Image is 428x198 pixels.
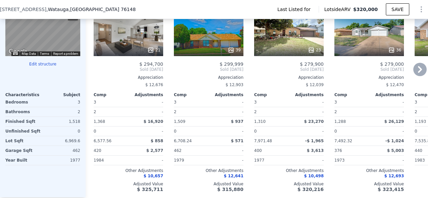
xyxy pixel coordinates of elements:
[254,148,262,153] span: 400
[174,148,182,153] span: 462
[290,107,324,117] div: -
[415,129,417,134] span: 0
[334,100,337,105] span: 3
[304,119,324,124] span: $ 23,270
[386,82,404,87] span: $ 12,470
[94,67,163,72] span: Sold [DATE]
[130,156,163,165] div: -
[254,139,272,143] span: 7,971.48
[254,119,265,124] span: 1,310
[386,3,409,15] button: SAVE
[174,67,243,72] span: Sold [DATE]
[254,92,289,97] div: Comp
[290,97,324,107] div: -
[254,181,324,187] div: Adjusted Value
[369,92,404,97] div: Adjustments
[370,97,404,107] div: -
[44,97,80,107] div: 3
[384,174,404,178] span: $ 12,693
[137,187,163,192] span: $ 325,711
[44,117,80,126] div: 1,518
[5,156,41,165] div: Year Built
[308,47,321,53] div: 23
[94,139,111,143] span: 6,577.56
[13,52,18,55] button: Keyboard shortcuts
[94,92,128,97] div: Comp
[174,75,243,80] div: Appreciation
[380,61,404,67] span: $ 279,000
[174,100,177,105] span: 3
[415,3,428,16] button: Show Options
[46,6,136,13] span: , Watauga
[290,156,324,165] div: -
[44,156,80,165] div: 1977
[415,119,426,124] span: 1,193
[334,92,369,97] div: Comp
[128,92,163,97] div: Adjustments
[22,51,36,56] button: Map Data
[254,67,324,72] span: Sold [DATE]
[304,174,324,178] span: $ 10,498
[334,129,337,134] span: 0
[130,127,163,136] div: -
[254,75,324,80] div: Appreciation
[5,117,41,126] div: Finished Sqft
[5,127,41,136] div: Unfinished Sqft
[174,92,209,97] div: Comp
[94,129,96,134] span: 0
[334,139,352,143] span: 7,492.32
[231,119,243,124] span: $ 937
[174,168,243,173] div: Other Adjustments
[139,61,163,67] span: $ 294,700
[370,127,404,136] div: -
[290,127,324,136] div: -
[386,139,404,143] span: -$ 1,024
[44,146,80,155] div: 462
[306,82,324,87] span: $ 12,039
[226,82,243,87] span: $ 12,903
[388,47,401,53] div: 36
[224,174,243,178] span: $ 12,641
[94,107,127,117] div: 2
[334,181,404,187] div: Adjusted Value
[147,47,160,53] div: 21
[210,97,243,107] div: -
[210,107,243,117] div: -
[254,168,324,173] div: Other Adjustments
[254,107,288,117] div: 2
[174,107,207,117] div: 2
[334,168,404,173] div: Other Adjustments
[334,67,404,72] span: Sold [DATE]
[150,139,163,143] span: $ 858
[44,107,80,117] div: 2
[5,136,41,146] div: Lot Sqft
[370,156,404,165] div: -
[334,156,368,165] div: 1973
[353,7,378,12] span: $320,000
[334,119,346,124] span: 1,288
[307,148,324,153] span: $ 3,613
[94,168,163,173] div: Other Adjustments
[94,148,101,153] span: 420
[5,8,80,56] div: Map
[254,100,257,105] span: 3
[370,107,404,117] div: -
[5,146,41,155] div: Garage Sqft
[44,127,80,136] div: 0
[334,75,404,80] div: Appreciation
[415,148,422,153] span: 440
[289,92,324,97] div: Adjustments
[145,82,163,87] span: $ 12,676
[278,6,313,13] span: Last Listed for
[5,8,80,56] div: Street View
[378,187,404,192] span: $ 323,415
[44,136,80,146] div: 6,969.6
[143,174,163,178] span: $ 10,657
[220,61,243,67] span: $ 299,999
[210,127,243,136] div: -
[146,148,163,153] span: $ 2,577
[415,100,417,105] span: 3
[7,47,29,56] a: Open this area in Google Maps (opens a new window)
[69,7,136,12] span: , [GEOGRAPHIC_DATA] 76148
[298,187,324,192] span: $ 320,216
